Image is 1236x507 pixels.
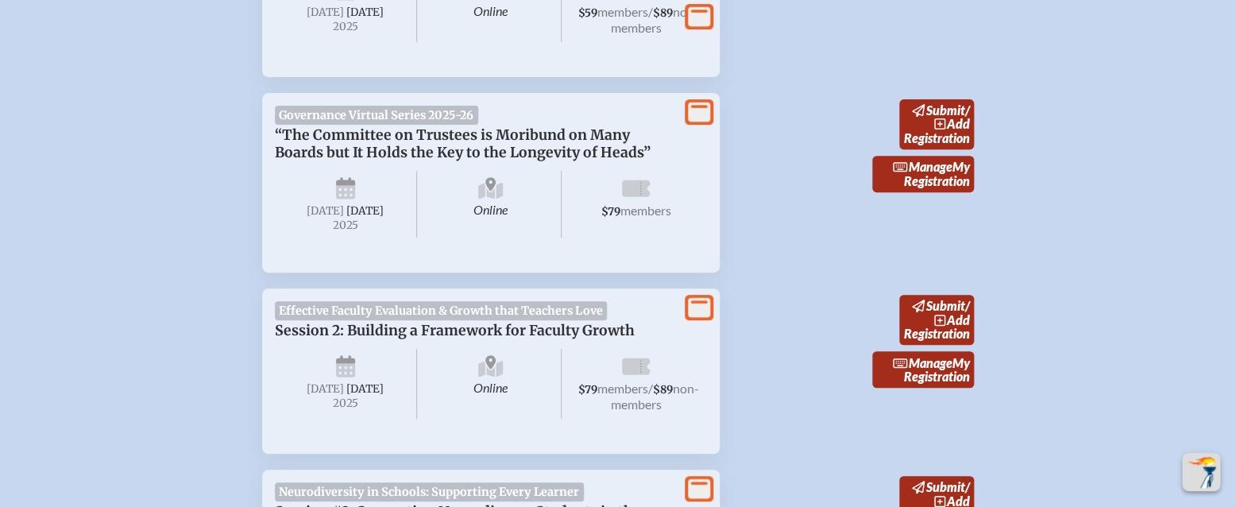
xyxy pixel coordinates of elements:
span: 2025 [288,397,404,409]
span: non-members [611,4,699,35]
p: “The Committee on Trustees is Moribund on Many Boards but It Holds the Key to the Longevity of He... [275,126,675,161]
span: 2025 [288,219,404,231]
span: submit [926,479,965,494]
span: [DATE] [346,382,384,396]
span: members [597,4,647,19]
button: Scroll Top [1182,453,1220,491]
span: $89 [652,6,672,20]
span: $89 [652,383,672,397]
span: $79 [601,205,620,219]
span: Neurodiversity in Schools: Supporting Every Learner [275,482,584,501]
span: / [965,479,970,494]
span: [DATE] [346,6,384,19]
p: Session 2: Building a Framework for Faculty Growth [275,322,675,339]
span: $59 [577,6,597,20]
span: non-members [611,381,699,412]
span: Governance Virtual Series 2025-26 [275,106,478,125]
span: members [620,203,671,218]
span: / [965,103,970,118]
span: [DATE] [307,382,344,396]
span: Manage [893,355,952,370]
a: submit/addRegistration [899,295,974,345]
span: add [947,116,970,131]
span: $79 [577,383,597,397]
a: submit/addRegistration [899,99,974,149]
span: 2025 [288,21,404,33]
span: submit [926,103,965,118]
span: members [597,381,647,396]
span: Manage [893,159,952,174]
span: [DATE] [346,204,384,218]
span: Online [420,349,562,419]
a: ManageMy Registration [872,351,974,388]
span: Effective Faculty Evaluation & Growth that Teachers Love [275,301,607,320]
span: Online [420,171,562,238]
span: add [947,312,970,327]
span: / [647,381,652,396]
span: submit [926,298,965,313]
span: [DATE] [307,6,344,19]
img: To the top [1185,456,1217,488]
a: ManageMy Registration [872,156,974,192]
span: [DATE] [307,204,344,218]
span: / [647,4,652,19]
span: / [965,298,970,313]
